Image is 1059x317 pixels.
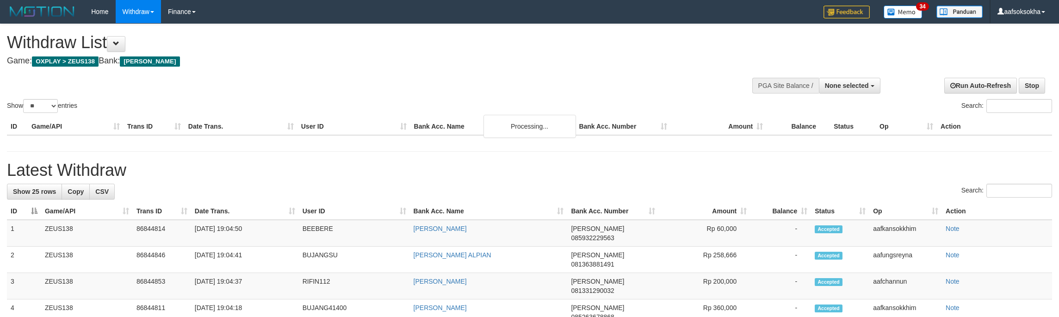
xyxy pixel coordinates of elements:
[7,99,77,113] label: Show entries
[815,252,842,260] span: Accepted
[7,5,77,19] img: MOTION_logo.png
[876,118,937,135] th: Op
[571,304,624,311] span: [PERSON_NAME]
[7,247,41,273] td: 2
[937,118,1052,135] th: Action
[659,203,750,220] th: Amount: activate to sort column ascending
[41,247,133,273] td: ZEUS138
[752,78,819,93] div: PGA Site Balance /
[942,203,1052,220] th: Action
[659,273,750,299] td: Rp 200,000
[825,82,869,89] span: None selected
[414,278,467,285] a: [PERSON_NAME]
[133,273,191,299] td: 86844853
[133,247,191,273] td: 86844846
[869,247,942,273] td: aafungsreyna
[120,56,180,67] span: [PERSON_NAME]
[185,118,297,135] th: Date Trans.
[483,115,576,138] div: Processing...
[62,184,90,199] a: Copy
[567,203,659,220] th: Bank Acc. Number: activate to sort column ascending
[7,56,697,66] h4: Game: Bank:
[7,203,41,220] th: ID: activate to sort column descending
[191,273,299,299] td: [DATE] 19:04:37
[7,118,28,135] th: ID
[916,2,929,11] span: 34
[297,118,410,135] th: User ID
[299,247,410,273] td: BUJANGSU
[41,220,133,247] td: ZEUS138
[7,273,41,299] td: 3
[7,33,697,52] h1: Withdraw List
[671,118,767,135] th: Amount
[869,220,942,247] td: aafkansokkhim
[830,118,876,135] th: Status
[750,220,811,247] td: -
[191,203,299,220] th: Date Trans.: activate to sort column ascending
[767,118,830,135] th: Balance
[946,304,960,311] a: Note
[1019,78,1045,93] a: Stop
[750,273,811,299] td: -
[7,184,62,199] a: Show 25 rows
[133,203,191,220] th: Trans ID: activate to sort column ascending
[414,225,467,232] a: [PERSON_NAME]
[414,304,467,311] a: [PERSON_NAME]
[884,6,923,19] img: Button%20Memo.svg
[191,247,299,273] td: [DATE] 19:04:41
[819,78,880,93] button: None selected
[575,118,671,135] th: Bank Acc. Number
[824,6,870,19] img: Feedback.jpg
[95,188,109,195] span: CSV
[41,273,133,299] td: ZEUS138
[299,203,410,220] th: User ID: activate to sort column ascending
[191,220,299,247] td: [DATE] 19:04:50
[571,261,614,268] span: Copy 081363881491 to clipboard
[124,118,185,135] th: Trans ID
[946,278,960,285] a: Note
[869,273,942,299] td: aafchannun
[7,220,41,247] td: 1
[299,273,410,299] td: RIFIN112
[961,99,1052,113] label: Search:
[659,247,750,273] td: Rp 258,666
[815,225,842,233] span: Accepted
[571,225,624,232] span: [PERSON_NAME]
[571,278,624,285] span: [PERSON_NAME]
[571,251,624,259] span: [PERSON_NAME]
[815,305,842,312] span: Accepted
[961,184,1052,198] label: Search:
[7,161,1052,180] h1: Latest Withdraw
[936,6,983,18] img: panduan.png
[28,118,124,135] th: Game/API
[986,184,1052,198] input: Search:
[750,247,811,273] td: -
[414,251,491,259] a: [PERSON_NAME] ALPIAN
[41,203,133,220] th: Game/API: activate to sort column ascending
[986,99,1052,113] input: Search:
[946,225,960,232] a: Note
[946,251,960,259] a: Note
[23,99,58,113] select: Showentries
[299,220,410,247] td: BEEBERE
[811,203,869,220] th: Status: activate to sort column ascending
[571,234,614,242] span: Copy 085932229563 to clipboard
[944,78,1017,93] a: Run Auto-Refresh
[571,287,614,294] span: Copy 081331290032 to clipboard
[89,184,115,199] a: CSV
[869,203,942,220] th: Op: activate to sort column ascending
[13,188,56,195] span: Show 25 rows
[750,203,811,220] th: Balance: activate to sort column ascending
[659,220,750,247] td: Rp 60,000
[410,203,568,220] th: Bank Acc. Name: activate to sort column ascending
[815,278,842,286] span: Accepted
[32,56,99,67] span: OXPLAY > ZEUS138
[410,118,576,135] th: Bank Acc. Name
[68,188,84,195] span: Copy
[133,220,191,247] td: 86844814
